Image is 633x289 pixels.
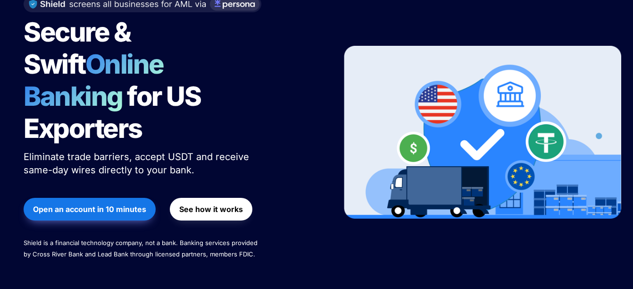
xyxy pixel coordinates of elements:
[24,193,156,225] a: Open an account in 10 minutes
[24,48,173,112] span: Online Banking
[33,204,146,214] strong: Open an account in 10 minutes
[24,151,252,176] span: Eliminate trade barriers, accept USDT and receive same-day wires directly to your bank.
[179,204,243,214] strong: See how it works
[170,193,252,225] a: See how it works
[24,239,259,258] span: Shield is a financial technology company, not a bank. Banking services provided by Cross River Ba...
[24,198,156,221] button: Open an account in 10 minutes
[24,80,205,144] span: for US Exporters
[170,198,252,221] button: See how it works
[24,16,135,80] span: Secure & Swift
